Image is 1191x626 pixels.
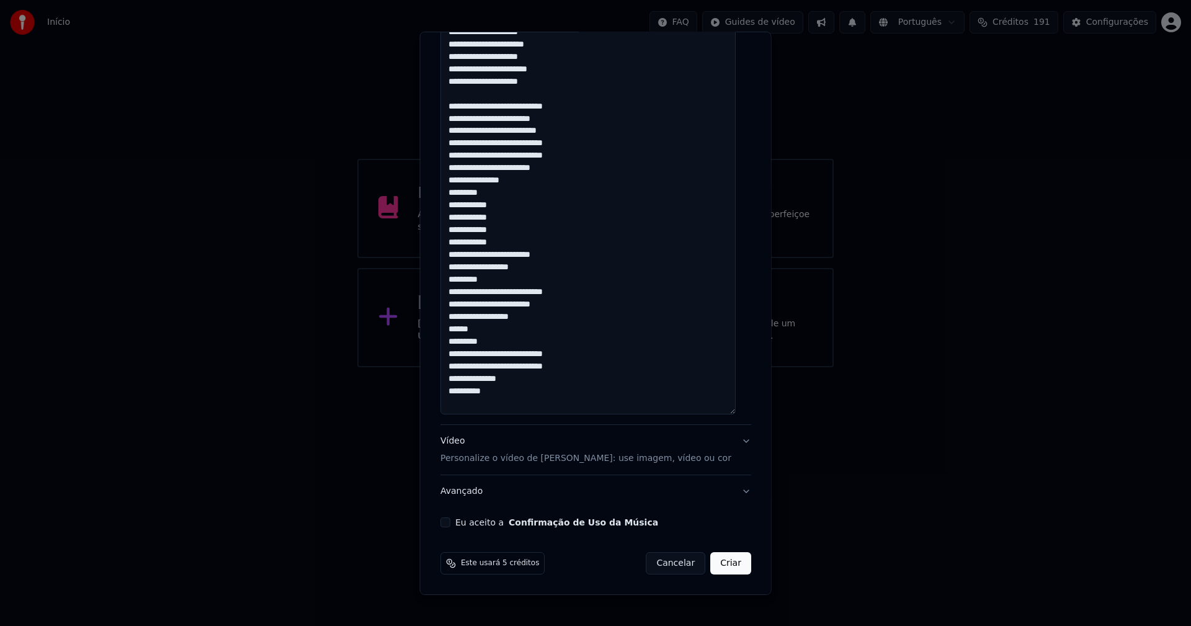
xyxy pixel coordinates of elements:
[455,518,658,527] label: Eu aceito a
[509,518,658,527] button: Eu aceito a
[440,435,731,465] div: Vídeo
[646,552,705,575] button: Cancelar
[440,475,751,508] button: Avançado
[440,425,751,475] button: VídeoPersonalize o vídeo de [PERSON_NAME]: use imagem, vídeo ou cor
[710,552,751,575] button: Criar
[440,452,731,465] p: Personalize o vídeo de [PERSON_NAME]: use imagem, vídeo ou cor
[461,558,539,568] span: Este usará 5 créditos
